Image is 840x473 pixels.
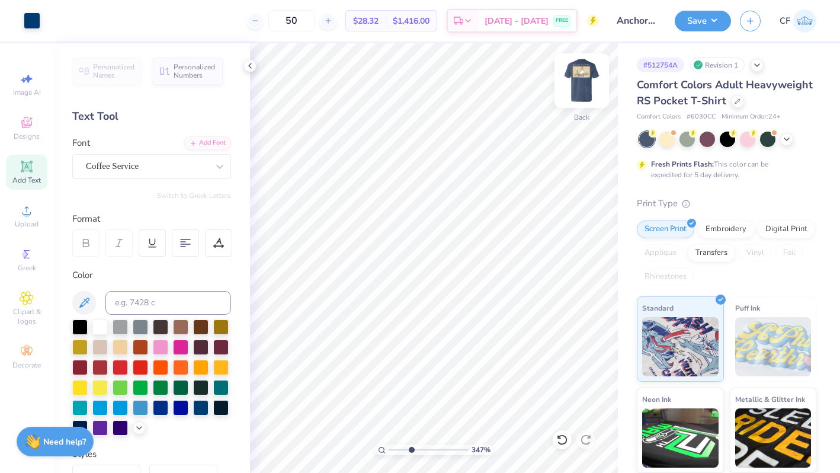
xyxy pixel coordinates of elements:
span: Neon Ink [642,393,671,405]
span: $1,416.00 [393,15,429,27]
strong: Fresh Prints Flash: [651,159,714,169]
div: Transfers [688,244,735,262]
span: Clipart & logos [6,307,47,326]
div: Back [574,112,589,123]
span: CF [780,14,790,28]
div: Rhinestones [637,268,694,286]
img: Cameryn Freeman [793,9,816,33]
div: Digital Print [758,220,815,238]
strong: Need help? [43,436,86,448]
span: Comfort Colors Adult Heavyweight RS Pocket T-Shirt [637,78,813,108]
span: Add Text [12,175,41,185]
div: Vinyl [739,244,772,262]
span: Personalized Numbers [174,63,216,79]
img: Metallic & Glitter Ink [735,408,812,468]
span: Greek [18,263,36,273]
div: This color can be expedited for 5 day delivery. [651,159,797,180]
span: [DATE] - [DATE] [485,15,549,27]
div: Styles [72,448,231,461]
div: Print Type [637,197,816,210]
label: Font [72,136,90,150]
div: Format [72,212,232,226]
div: Revision 1 [690,57,745,72]
span: Standard [642,302,674,314]
img: Standard [642,317,719,376]
a: CF [780,9,816,33]
span: # 6030CC [687,112,716,122]
div: Add Font [184,136,231,150]
button: Save [675,11,731,31]
img: Neon Ink [642,408,719,468]
img: Back [558,57,605,104]
div: Color [72,269,231,282]
span: Upload [15,219,39,229]
span: FREE [556,17,568,25]
div: Foil [775,244,803,262]
input: Untitled Design [608,9,666,33]
span: Personalized Names [93,63,135,79]
div: Screen Print [637,220,694,238]
input: e.g. 7428 c [105,291,231,315]
span: Image AI [13,88,41,97]
span: $28.32 [353,15,379,27]
span: Metallic & Glitter Ink [735,393,805,405]
input: – – [268,10,315,31]
div: Embroidery [698,220,754,238]
button: Switch to Greek Letters [157,191,231,200]
span: Minimum Order: 24 + [722,112,781,122]
span: Puff Ink [735,302,760,314]
span: Designs [14,132,40,141]
span: 347 % [472,445,490,455]
div: # 512754A [637,57,684,72]
img: Puff Ink [735,317,812,376]
span: Decorate [12,360,41,370]
div: Applique [637,244,684,262]
div: Text Tool [72,108,231,124]
span: Comfort Colors [637,112,681,122]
